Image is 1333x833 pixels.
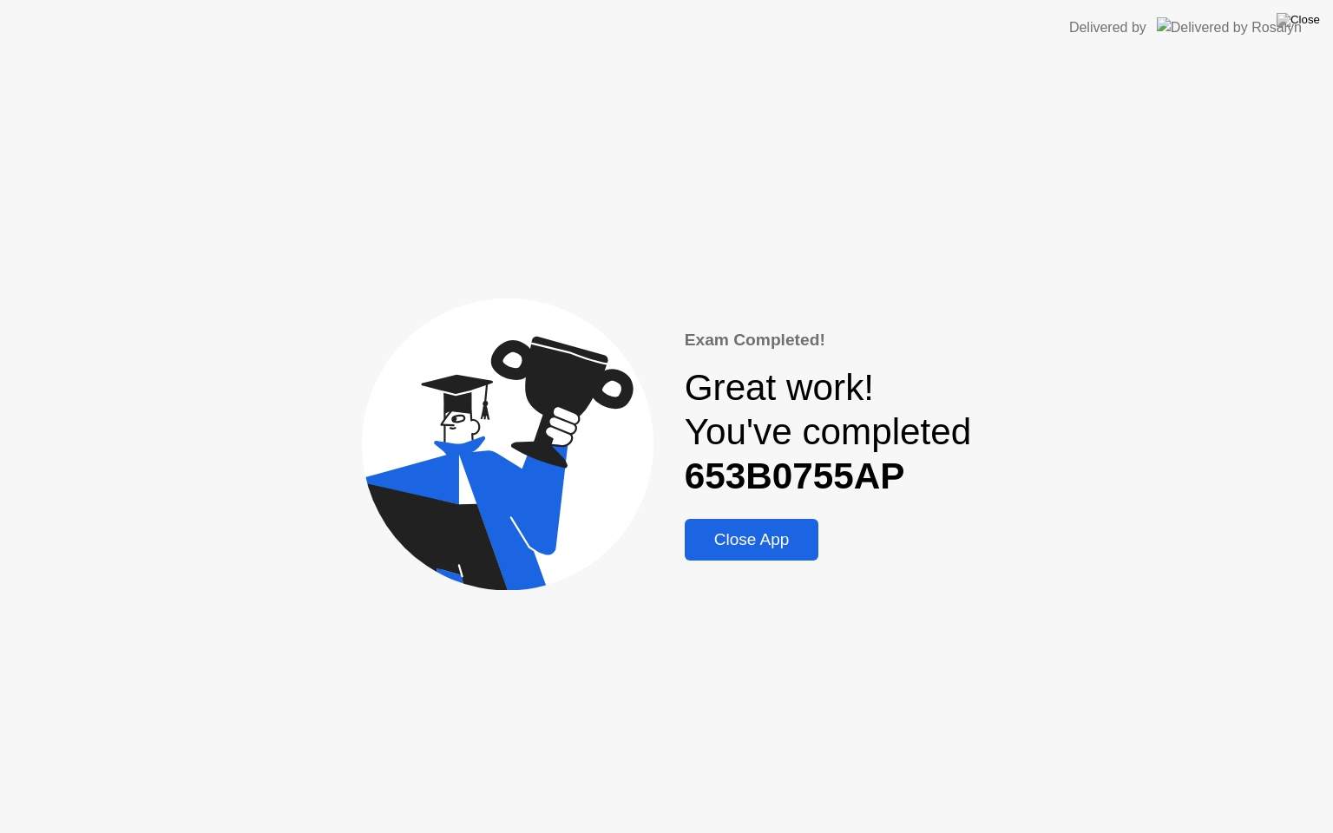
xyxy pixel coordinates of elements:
[685,456,905,496] b: 653B0755AP
[1277,13,1320,27] img: Close
[1157,17,1302,37] img: Delivered by Rosalyn
[685,328,972,353] div: Exam Completed!
[690,530,814,549] div: Close App
[685,519,819,561] button: Close App
[685,366,972,498] div: Great work! You've completed
[1069,17,1146,38] div: Delivered by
